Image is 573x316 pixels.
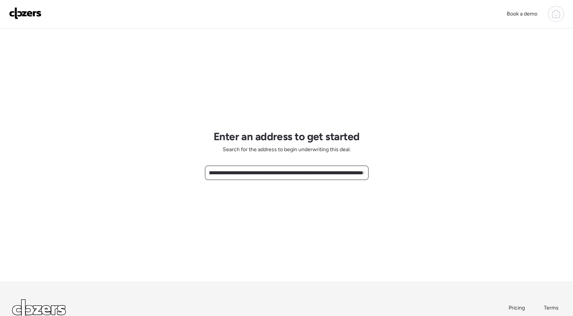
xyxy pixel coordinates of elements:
a: Pricing [509,304,526,312]
span: Terms [544,305,559,311]
span: Book a demo [507,11,537,17]
h1: Enter an address to get started [214,130,360,143]
span: Pricing [509,305,525,311]
span: Search for the address to begin underwriting this deal. [222,146,350,153]
a: Terms [544,304,561,312]
img: Logo [9,7,42,19]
